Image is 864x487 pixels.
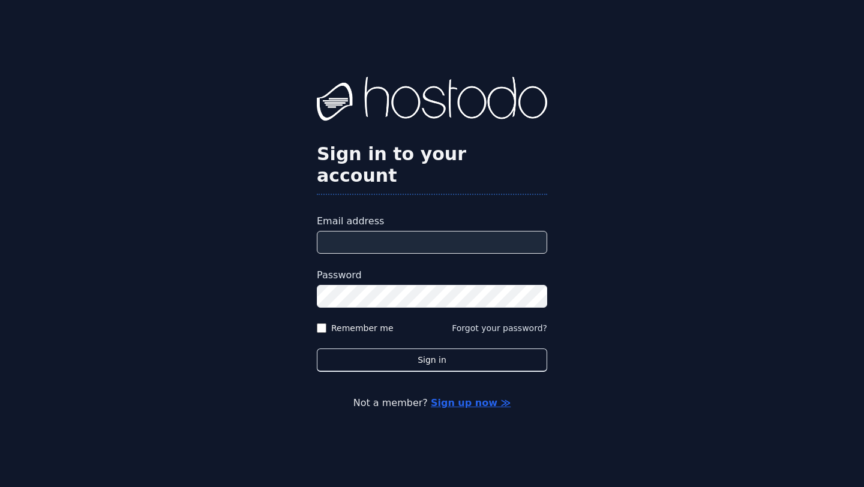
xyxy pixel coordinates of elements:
a: Sign up now ≫ [431,397,511,408]
h2: Sign in to your account [317,143,547,187]
button: Forgot your password? [452,322,547,334]
img: Hostodo [317,77,547,125]
p: Not a member? [58,396,806,410]
label: Password [317,268,547,282]
label: Remember me [331,322,394,334]
button: Sign in [317,348,547,372]
label: Email address [317,214,547,229]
